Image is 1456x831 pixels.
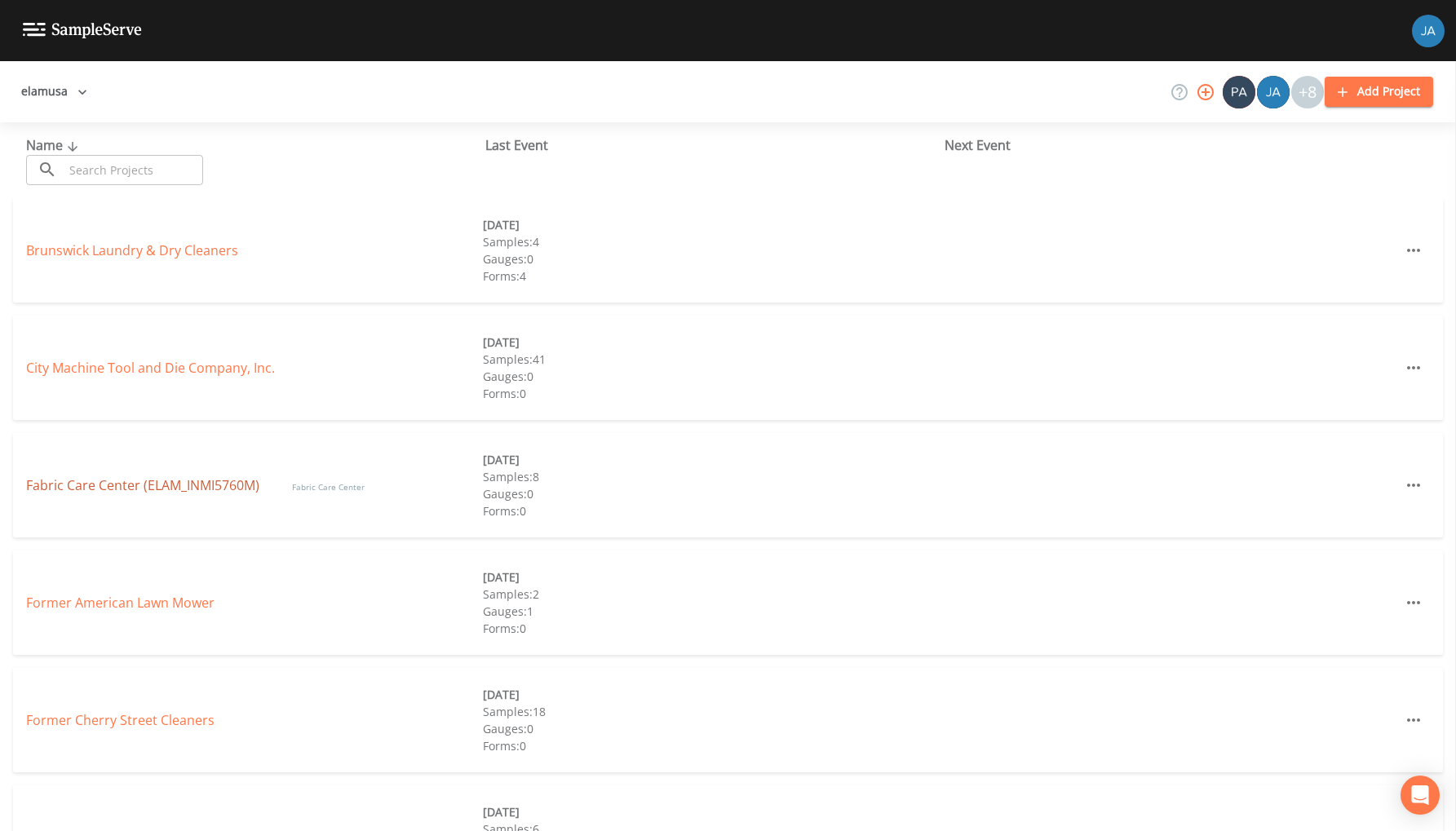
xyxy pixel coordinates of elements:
div: Forms: 0 [483,620,940,637]
div: Forms: 4 [483,267,940,285]
a: Former Cherry Street Cleaners [26,711,215,729]
button: elamusa [15,77,94,107]
div: Samples: 41 [483,351,940,368]
div: Samples: 8 [483,468,940,485]
span: Name [26,136,82,154]
div: James Patrick Hogan [1256,76,1290,108]
div: [DATE] [483,686,940,703]
div: Forms: 0 [483,737,940,754]
div: Forms: 0 [483,385,940,402]
div: Last Event [485,135,945,155]
img: 747fbe677637578f4da62891070ad3f4 [1412,15,1445,47]
div: [DATE] [483,451,940,468]
div: Forms: 0 [483,502,940,519]
div: Gauges: 0 [483,720,940,737]
div: [DATE] [483,334,940,351]
div: Samples: 4 [483,233,940,250]
div: [DATE] [483,568,940,586]
div: Samples: 2 [483,586,940,603]
div: Gauges: 0 [483,250,940,267]
button: Add Project [1325,77,1433,107]
div: Open Intercom Messenger [1401,776,1440,815]
img: 642d39ac0e0127a36d8cdbc932160316 [1223,76,1255,108]
a: Brunswick Laundry & Dry Cleaners [26,241,238,259]
img: logo [23,23,142,38]
div: Gauges: 0 [483,368,940,385]
div: Patrick Caulfield [1222,76,1256,108]
a: Fabric Care Center (ELAM_INMI5760M) [26,476,259,494]
input: Search Projects [64,155,203,185]
div: Gauges: 1 [483,603,940,620]
div: Gauges: 0 [483,485,940,502]
a: City Machine Tool and Die Company, Inc. [26,359,275,377]
div: Next Event [945,135,1404,155]
a: Former American Lawn Mower [26,594,215,612]
div: Samples: 18 [483,703,940,720]
span: Fabric Care Center [292,481,365,493]
div: [DATE] [483,803,940,820]
div: [DATE] [483,216,940,233]
img: de60428fbf029cf3ba8fe1992fc15c16 [1257,76,1290,108]
div: +8 [1291,76,1324,108]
